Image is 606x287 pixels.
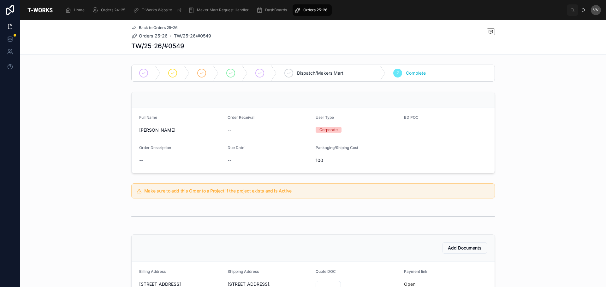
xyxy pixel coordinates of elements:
[319,127,338,133] div: Corporate
[316,145,358,150] span: Packaging/Shiping Cost
[131,4,185,16] a: T-Works Website
[593,8,599,13] span: VV
[131,33,168,39] a: Orders 25-26
[448,245,482,251] span: Add Documents
[397,71,399,76] span: 7
[144,189,490,193] h5: Make sure to add this Order to a Project if the project exists and is Active
[316,269,336,274] span: Quote DOC
[228,115,254,120] span: Order Receival
[404,269,427,274] span: Payment link
[443,242,487,254] button: Add Documents
[139,269,166,274] span: Billing Address
[174,33,211,39] a: TW/25-26/#0549
[254,4,291,16] a: DashBoards
[293,4,332,16] a: Orders 25-26
[404,281,415,287] a: Open
[25,5,55,15] img: App logo
[265,8,287,13] span: DashBoards
[197,8,249,13] span: Maker Mart Request Handler
[303,8,327,13] span: Orders 25-26
[228,145,246,150] span: Due Date`
[139,115,157,120] span: Full Name
[228,157,231,164] span: --
[404,115,419,120] span: BD POC
[131,25,178,30] a: Back to Orders 25-26
[228,127,231,133] span: --
[228,269,259,274] span: Shipping Address
[60,3,567,17] div: scrollable content
[90,4,130,16] a: Orders 24-25
[63,4,89,16] a: Home
[406,70,426,76] span: Complete
[139,25,178,30] span: Back to Orders 25-26
[101,8,125,13] span: Orders 24-25
[139,127,223,133] span: [PERSON_NAME]
[74,8,85,13] span: Home
[139,145,171,150] span: Order Description
[139,33,168,39] span: Orders 25-26
[297,70,343,76] span: Dispatch/Makers Mart
[142,8,172,13] span: T-Works Website
[316,115,334,120] span: User Type
[186,4,253,16] a: Maker Mart Request Handler
[139,157,143,164] span: --
[131,42,184,50] h1: TW/25-26/#0549
[316,157,399,164] span: 100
